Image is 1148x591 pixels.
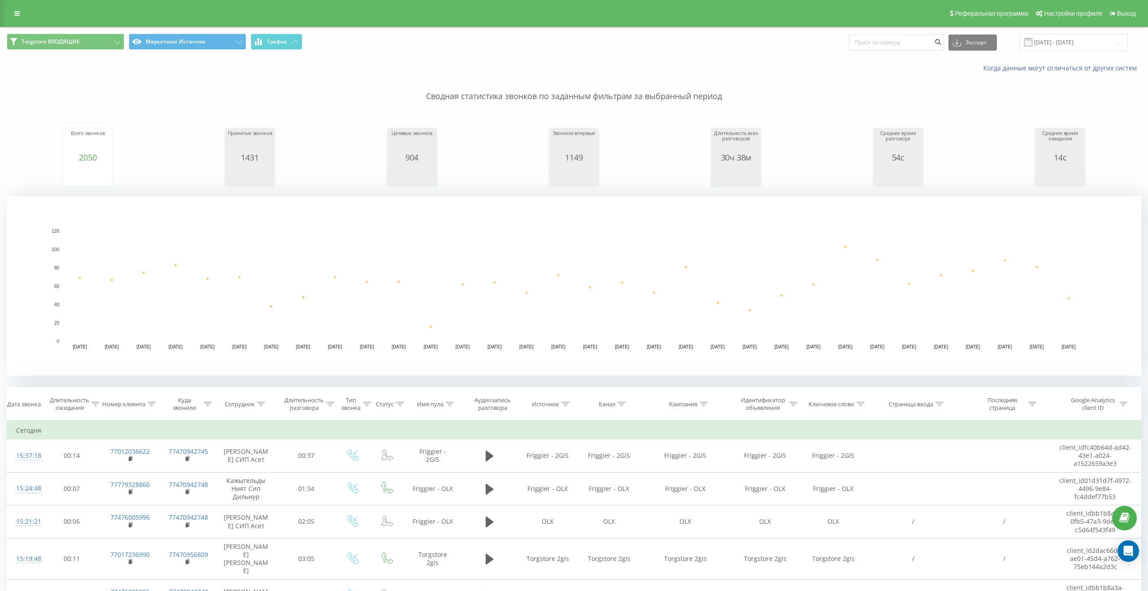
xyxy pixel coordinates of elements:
[731,472,799,505] td: Friggier - OLX
[799,439,867,473] td: Friggier - 2GIS
[669,400,697,408] div: Кампания
[966,344,980,349] text: [DATE]
[65,153,110,162] div: 2050
[713,162,758,189] div: A chart.
[16,447,35,465] div: 15:37:18
[1117,10,1136,17] span: Выход
[403,538,462,579] td: Torgstore 2gis
[52,247,59,252] text: 100
[774,344,789,349] text: [DATE]
[1050,439,1141,473] td: client_id fc40b64d-ad42-43e1-a024-a1522659a3e3
[7,196,1141,376] svg: A chart.
[7,400,41,408] div: Дата звонка
[296,344,310,349] text: [DATE]
[868,505,959,539] td: /
[889,400,933,408] div: Страница входа
[519,344,534,349] text: [DATE]
[902,344,917,349] text: [DATE]
[955,10,1028,17] span: Реферальная программа
[640,472,731,505] td: Friggier - OLX
[278,472,335,505] td: 01:34
[640,538,731,579] td: Torgstore 2gis
[169,480,208,489] a: 77470942748
[264,344,278,349] text: [DATE]
[739,396,787,412] div: Идентификатор объявления
[7,73,1141,102] p: Сводная статистика звонков по заданным фильтрам за выбранный период
[532,400,559,408] div: Источник
[1050,505,1141,539] td: client_id bb1b8a3a-0fb5-47a3-9de6-c5d64f543f49
[390,130,435,153] div: Целевых звонков
[1038,153,1083,162] div: 14с
[169,550,208,559] a: 77470956809
[200,344,215,349] text: [DATE]
[232,344,247,349] text: [DATE]
[225,400,255,408] div: Сотрудник
[278,538,335,579] td: 03:05
[278,439,335,473] td: 00:37
[16,480,35,497] div: 15:24:48
[376,400,394,408] div: Статус
[341,396,361,412] div: Тип звонка
[552,162,596,189] svg: A chart.
[102,400,145,408] div: Номер клиента
[1038,162,1083,189] div: A chart.
[214,472,278,505] td: Кажыгельды Ният Сип Дильнур
[959,505,1050,539] td: /
[876,162,921,189] svg: A chart.
[731,538,799,579] td: Torgstore 2gis
[227,153,272,162] div: 1431
[731,505,799,539] td: OLX
[799,472,867,505] td: Friggier - OLX
[578,505,640,539] td: OLX
[54,321,60,326] text: 20
[1038,130,1083,153] div: Среднее время ожидания
[110,480,150,489] a: 77779328860
[711,344,725,349] text: [DATE]
[517,505,578,539] td: OLX
[731,439,799,473] td: Friggier - 2GIS
[640,439,731,473] td: Friggier - 2GIS
[43,505,100,539] td: 00:06
[110,550,150,559] a: 77017236990
[713,130,758,153] div: Длительность всех разговоров
[50,396,89,412] div: Длительность ожидания
[799,505,867,539] td: OLX
[390,162,435,189] div: A chart.
[403,472,462,505] td: Friggier - OLX
[578,538,640,579] td: Torgstore 2gis
[360,344,374,349] text: [DATE]
[110,513,150,521] a: 77476005996
[278,505,335,539] td: 02:05
[54,284,60,289] text: 60
[65,162,110,189] svg: A chart.
[424,344,438,349] text: [DATE]
[868,538,959,579] td: /
[57,339,59,344] text: 0
[392,344,406,349] text: [DATE]
[934,344,948,349] text: [DATE]
[168,396,202,412] div: Куда звонили
[615,344,629,349] text: [DATE]
[267,39,287,45] span: График
[578,439,640,473] td: Friggier - 2GIS
[110,447,150,456] a: 77012036622
[52,229,59,234] text: 120
[1050,538,1141,579] td: client_id 2dac66d8-ae01-45d4-a762-75eb144a2d3c
[137,344,151,349] text: [DATE]
[403,439,462,473] td: Friggier - 2GIS
[552,130,596,153] div: Звонили впервые
[214,505,278,539] td: [PERSON_NAME] СИП Асет
[16,513,35,530] div: 15:21:21
[284,396,324,412] div: Длительность разговора
[583,344,597,349] text: [DATE]
[251,34,302,50] button: График
[214,439,278,473] td: [PERSON_NAME] СИП Асет
[1030,344,1044,349] text: [DATE]
[870,344,884,349] text: [DATE]
[1050,472,1141,505] td: client_id 01d31d7f-4972-4496-9e84-fc4ddef77b53
[849,35,944,51] input: Поиск по номеру
[169,447,208,456] a: 77470942745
